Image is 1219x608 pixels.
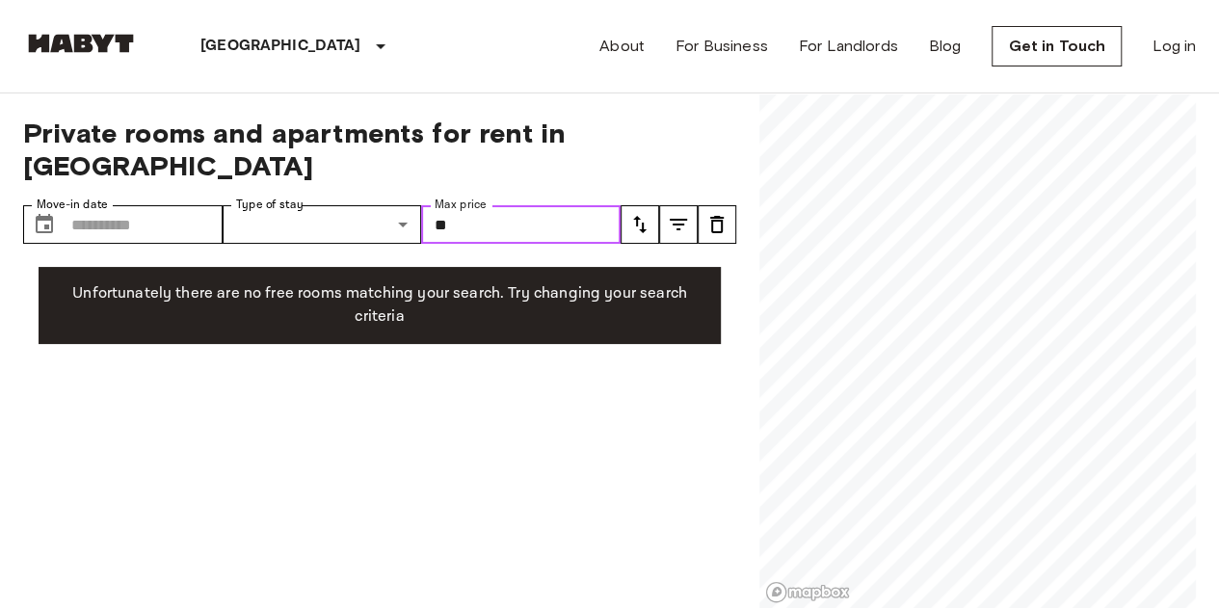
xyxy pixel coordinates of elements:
label: Max price [435,197,487,213]
button: Choose date [25,205,64,244]
a: About [599,35,645,58]
button: tune [621,205,659,244]
p: [GEOGRAPHIC_DATA] [200,35,361,58]
a: Log in [1153,35,1196,58]
button: tune [659,205,698,244]
a: Blog [929,35,962,58]
a: Get in Touch [992,26,1122,66]
a: Mapbox logo [765,581,850,603]
button: tune [698,205,736,244]
p: Unfortunately there are no free rooms matching your search. Try changing your search criteria [54,282,705,329]
a: For Landlords [799,35,898,58]
a: For Business [676,35,768,58]
label: Type of stay [236,197,304,213]
img: Habyt [23,34,139,53]
span: Private rooms and apartments for rent in [GEOGRAPHIC_DATA] [23,117,736,182]
label: Move-in date [37,197,108,213]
